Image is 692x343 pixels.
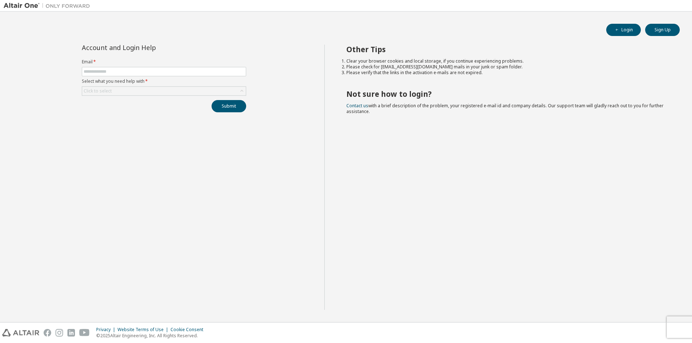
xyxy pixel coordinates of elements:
img: facebook.svg [44,329,51,337]
p: © 2025 Altair Engineering, Inc. All Rights Reserved. [96,333,208,339]
div: Account and Login Help [82,45,213,50]
img: altair_logo.svg [2,329,39,337]
a: Contact us [346,103,368,109]
img: youtube.svg [79,329,90,337]
button: Login [606,24,641,36]
li: Clear your browser cookies and local storage, if you continue experiencing problems. [346,58,667,64]
div: Website Terms of Use [117,327,170,333]
div: Privacy [96,327,117,333]
li: Please verify that the links in the activation e-mails are not expired. [346,70,667,76]
div: Click to select [82,87,246,95]
li: Please check for [EMAIL_ADDRESS][DOMAIN_NAME] mails in your junk or spam folder. [346,64,667,70]
h2: Other Tips [346,45,667,54]
img: Altair One [4,2,94,9]
img: linkedin.svg [67,329,75,337]
h2: Not sure how to login? [346,89,667,99]
div: Cookie Consent [170,327,208,333]
label: Email [82,59,246,65]
label: Select what you need help with [82,78,246,84]
span: with a brief description of the problem, your registered e-mail id and company details. Our suppo... [346,103,664,114]
button: Sign Up [645,24,680,36]
div: Click to select [84,88,112,94]
button: Submit [212,100,246,112]
img: instagram.svg [56,329,63,337]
